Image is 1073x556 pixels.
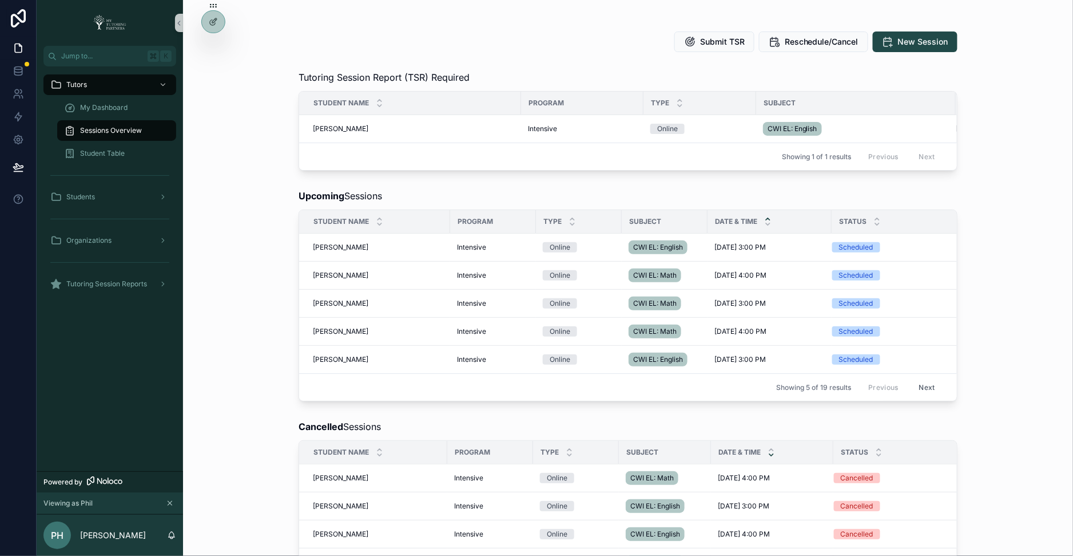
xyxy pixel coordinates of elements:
[313,124,368,133] span: [PERSON_NAME]
[313,217,369,226] span: Student Name
[37,471,183,492] a: Powered by
[718,474,770,483] span: [DATE] 4:00 PM
[51,529,63,542] span: PH
[911,378,943,396] button: Next
[455,448,490,457] span: Program
[839,354,873,365] div: Scheduled
[629,217,661,226] span: Subject
[541,448,559,457] span: Type
[715,217,757,226] span: Date & Time
[626,448,658,457] span: Subject
[43,478,82,487] span: Powered by
[550,242,570,253] div: Online
[700,36,745,48] span: Submit TSR
[66,279,147,289] span: Tutoring Session Reports
[313,327,368,336] span: [PERSON_NAME]
[630,502,680,511] span: CWI EL: English
[839,242,873,253] div: Scheduled
[633,243,683,252] span: CWI EL: English
[313,355,368,364] span: [PERSON_NAME]
[299,190,344,202] strong: Upcoming
[66,192,95,202] span: Students
[313,474,368,483] span: [PERSON_NAME]
[454,530,483,539] span: Intensive
[43,74,176,95] a: Tutors
[633,271,677,280] span: CWI EL: Math
[43,499,93,508] span: Viewing as Phil
[674,31,754,52] button: Submit TSR
[457,327,486,336] span: Intensive
[43,274,176,294] a: Tutoring Session Reports
[61,52,143,61] span: Jump to...
[37,66,183,309] div: scrollable content
[457,271,486,280] span: Intensive
[299,421,343,432] strong: Cancelled
[43,230,176,251] a: Organizations
[839,270,873,281] div: Scheduled
[768,124,817,133] span: CWI EL: English
[839,217,867,226] span: Status
[299,70,470,84] span: Tutoring Session Report (TSR) Required
[457,299,486,308] span: Intensive
[782,152,851,161] span: Showing 1 of 1 results
[313,243,368,252] span: [PERSON_NAME]
[454,474,483,483] span: Intensive
[630,474,674,483] span: CWI EL: Math
[841,529,873,539] div: Cancelled
[547,529,567,539] div: Online
[80,530,146,541] p: [PERSON_NAME]
[718,530,770,539] span: [DATE] 4:00 PM
[66,80,87,89] span: Tutors
[80,126,142,135] span: Sessions Overview
[841,473,873,483] div: Cancelled
[80,149,125,158] span: Student Table
[313,98,369,108] span: Student Name
[633,327,677,336] span: CWI EL: Math
[714,355,766,364] span: [DATE] 3:00 PM
[956,124,1008,133] span: [DATE] 3:00 PM
[714,243,766,252] span: [DATE] 3:00 PM
[313,448,369,457] span: Student Name
[57,120,176,141] a: Sessions Overview
[547,501,567,511] div: Online
[873,31,957,52] button: New Session
[299,420,381,433] span: Sessions
[550,298,570,309] div: Online
[718,448,761,457] span: Date & Time
[543,217,562,226] span: Type
[458,217,493,226] span: Program
[839,326,873,337] div: Scheduled
[714,327,766,336] span: [DATE] 4:00 PM
[161,52,170,61] span: K
[313,271,368,280] span: [PERSON_NAME]
[633,299,677,308] span: CWI EL: Math
[759,31,868,52] button: Reschedule/Cancel
[841,448,868,457] span: Status
[299,189,382,203] span: Sessions
[550,326,570,337] div: Online
[657,124,678,134] div: Online
[550,270,570,281] div: Online
[43,46,176,66] button: Jump to...K
[776,383,851,392] span: Showing 5 of 19 results
[841,501,873,511] div: Cancelled
[57,97,176,118] a: My Dashboard
[80,103,128,112] span: My Dashboard
[898,36,948,48] span: New Session
[528,98,564,108] span: Program
[630,530,680,539] span: CWI EL: English
[764,98,796,108] span: Subject
[313,502,368,511] span: [PERSON_NAME]
[528,124,557,133] span: Intensive
[839,298,873,309] div: Scheduled
[457,355,486,364] span: Intensive
[43,187,176,207] a: Students
[57,143,176,164] a: Student Table
[313,299,368,308] span: [PERSON_NAME]
[313,530,368,539] span: [PERSON_NAME]
[547,473,567,483] div: Online
[785,36,859,48] span: Reschedule/Cancel
[714,271,766,280] span: [DATE] 4:00 PM
[550,354,570,365] div: Online
[90,14,130,32] img: App logo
